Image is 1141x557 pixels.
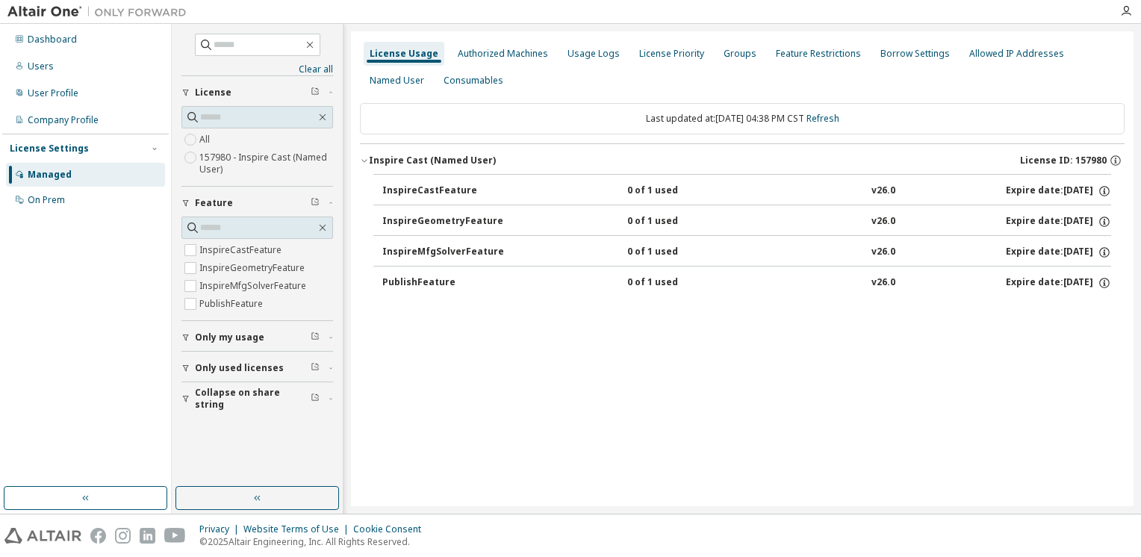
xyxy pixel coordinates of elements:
[28,34,77,46] div: Dashboard
[164,528,186,544] img: youtube.svg
[199,523,243,535] div: Privacy
[140,528,155,544] img: linkedin.svg
[871,184,895,198] div: v26.0
[311,197,320,209] span: Clear filter
[1020,155,1107,167] span: License ID: 157980
[10,143,89,155] div: License Settings
[4,528,81,544] img: altair_logo.svg
[199,535,430,548] p: © 2025 Altair Engineering, Inc. All Rights Reserved.
[311,332,320,343] span: Clear filter
[382,205,1111,238] button: InspireGeometryFeature0 of 1 usedv26.0Expire date:[DATE]
[639,48,704,60] div: License Priority
[195,87,231,99] span: License
[115,528,131,544] img: instagram.svg
[627,215,762,228] div: 0 of 1 used
[28,114,99,126] div: Company Profile
[1006,184,1111,198] div: Expire date: [DATE]
[28,194,65,206] div: On Prem
[90,528,106,544] img: facebook.svg
[181,187,333,220] button: Feature
[360,144,1125,177] button: Inspire Cast (Named User)License ID: 157980
[199,149,333,178] label: 157980 - Inspire Cast (Named User)
[871,246,895,259] div: v26.0
[199,295,266,313] label: PublishFeature
[627,184,762,198] div: 0 of 1 used
[311,393,320,405] span: Clear filter
[382,184,517,198] div: InspireCastFeature
[627,246,762,259] div: 0 of 1 used
[1006,246,1111,259] div: Expire date: [DATE]
[195,362,284,374] span: Only used licenses
[871,215,895,228] div: v26.0
[382,276,517,290] div: PublishFeature
[195,197,233,209] span: Feature
[181,63,333,75] a: Clear all
[776,48,861,60] div: Feature Restrictions
[311,362,320,374] span: Clear filter
[444,75,503,87] div: Consumables
[969,48,1064,60] div: Allowed IP Addresses
[28,87,78,99] div: User Profile
[370,48,438,60] div: License Usage
[181,76,333,109] button: License
[724,48,756,60] div: Groups
[382,175,1111,208] button: InspireCastFeature0 of 1 usedv26.0Expire date:[DATE]
[806,112,839,125] a: Refresh
[199,259,308,277] label: InspireGeometryFeature
[880,48,950,60] div: Borrow Settings
[360,103,1125,134] div: Last updated at: [DATE] 04:38 PM CST
[7,4,194,19] img: Altair One
[199,277,309,295] label: InspireMfgSolverFeature
[382,267,1111,299] button: PublishFeature0 of 1 usedv26.0Expire date:[DATE]
[181,382,333,415] button: Collapse on share string
[1006,276,1111,290] div: Expire date: [DATE]
[458,48,548,60] div: Authorized Machines
[195,387,311,411] span: Collapse on share string
[199,241,285,259] label: InspireCastFeature
[199,131,213,149] label: All
[1006,215,1111,228] div: Expire date: [DATE]
[28,60,54,72] div: Users
[243,523,353,535] div: Website Terms of Use
[311,87,320,99] span: Clear filter
[353,523,430,535] div: Cookie Consent
[195,332,264,343] span: Only my usage
[181,321,333,354] button: Only my usage
[568,48,620,60] div: Usage Logs
[871,276,895,290] div: v26.0
[382,236,1111,269] button: InspireMfgSolverFeature0 of 1 usedv26.0Expire date:[DATE]
[382,246,517,259] div: InspireMfgSolverFeature
[181,352,333,385] button: Only used licenses
[382,215,517,228] div: InspireGeometryFeature
[370,75,424,87] div: Named User
[369,155,496,167] div: Inspire Cast (Named User)
[627,276,762,290] div: 0 of 1 used
[28,169,72,181] div: Managed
